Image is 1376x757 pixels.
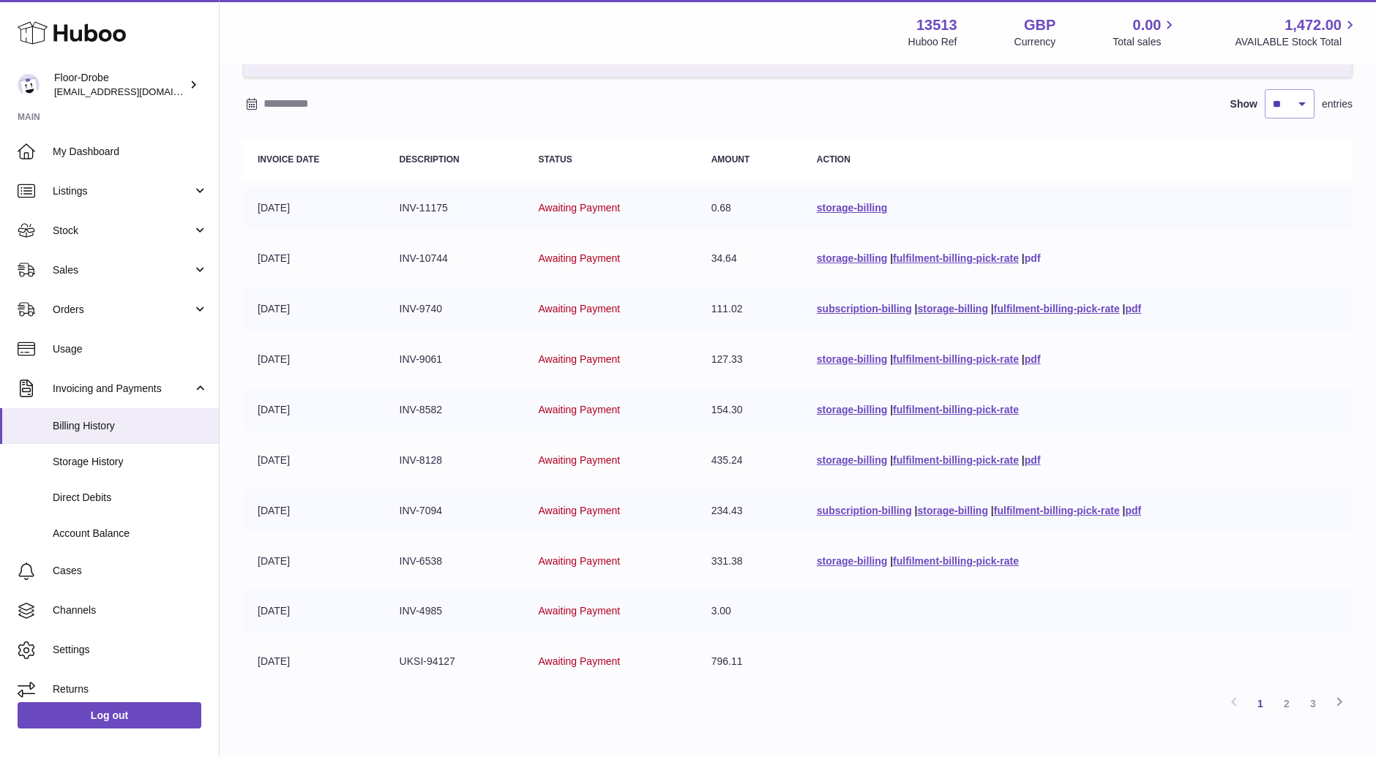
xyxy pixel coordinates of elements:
a: 1,472.00 AVAILABLE Stock Total [1235,15,1358,49]
span: Returns [53,682,208,696]
a: subscription-billing [817,505,912,516]
a: storage-billing [817,353,887,365]
span: Usage [53,342,208,356]
td: [DATE] [243,590,385,633]
span: | [1123,303,1126,315]
span: | [915,505,918,516]
td: UKSI-94127 [385,640,524,683]
strong: 13513 [916,15,957,35]
td: [DATE] [243,439,385,482]
span: | [1123,505,1126,516]
span: | [991,303,994,315]
a: storage-billing [817,555,887,567]
a: storage-billing [817,454,887,466]
td: 0.68 [697,187,802,230]
a: 0.00 Total sales [1113,15,1178,49]
a: fulfilment-billing-pick-rate [893,454,1019,466]
strong: Action [817,154,850,165]
strong: Description [400,154,460,165]
td: 234.43 [697,489,802,532]
span: | [1022,454,1025,466]
span: entries [1322,97,1353,111]
a: fulfilment-billing-pick-rate [893,252,1019,264]
span: Billing History [53,419,208,433]
span: Awaiting Payment [538,252,620,264]
span: AVAILABLE Stock Total [1235,35,1358,49]
span: Channels [53,603,208,617]
td: 331.38 [697,540,802,583]
span: 1,472.00 [1285,15,1342,35]
a: storage-billing [817,404,887,415]
strong: Invoice Date [258,154,319,165]
div: Currency [1014,35,1056,49]
span: Awaiting Payment [538,454,620,466]
a: subscription-billing [817,303,912,315]
a: pdf [1025,353,1041,365]
td: INV-7094 [385,489,524,532]
a: fulfilment-billing-pick-rate [994,505,1120,516]
td: INV-8128 [385,439,524,482]
span: Direct Debits [53,491,208,505]
a: storage-billing [918,303,988,315]
td: [DATE] [243,187,385,230]
span: Awaiting Payment [538,505,620,516]
a: pdf [1025,252,1041,264]
label: Show [1230,97,1257,111]
span: | [1022,252,1025,264]
strong: Status [538,154,572,165]
span: Total sales [1113,35,1178,49]
span: Cases [53,564,208,578]
span: | [1022,353,1025,365]
td: 796.11 [697,640,802,683]
td: INV-4985 [385,590,524,633]
span: Awaiting Payment [538,555,620,567]
td: [DATE] [243,338,385,381]
span: | [915,303,918,315]
span: | [991,505,994,516]
span: Awaiting Payment [538,605,620,617]
td: [DATE] [243,640,385,683]
td: [DATE] [243,388,385,432]
a: fulfilment-billing-pick-rate [893,353,1019,365]
td: INV-10744 [385,237,524,280]
td: [DATE] [243,237,385,280]
img: jthurling@live.com [18,74,40,96]
a: fulfilment-billing-pick-rate [893,555,1019,567]
span: Awaiting Payment [538,404,620,415]
td: [DATE] [243,540,385,583]
td: 34.64 [697,237,802,280]
a: pdf [1125,303,1141,315]
span: | [890,353,893,365]
strong: Amount [711,154,750,165]
span: Account Balance [53,527,208,541]
span: Sales [53,263,192,277]
td: [DATE] [243,287,385,331]
span: Invoicing and Payments [53,382,192,396]
span: My Dashboard [53,145,208,159]
a: fulfilment-billing-pick-rate [994,303,1120,315]
a: fulfilment-billing-pick-rate [893,404,1019,415]
td: INV-9061 [385,338,524,381]
a: pdf [1025,454,1041,466]
a: 3 [1300,690,1326,717]
span: | [890,252,893,264]
div: Huboo Ref [908,35,957,49]
a: Log out [18,702,201,728]
span: Awaiting Payment [538,303,620,315]
td: INV-9740 [385,287,524,331]
span: Storage History [53,455,208,469]
span: Settings [53,643,208,657]
a: 1 [1247,690,1274,717]
a: pdf [1125,505,1141,516]
td: INV-11175 [385,187,524,230]
td: 3.00 [697,590,802,633]
a: storage-billing [918,505,988,516]
span: | [890,454,893,466]
td: 111.02 [697,287,802,331]
span: | [890,404,893,415]
span: [EMAIL_ADDRESS][DOMAIN_NAME] [54,86,215,97]
a: storage-billing [817,252,887,264]
span: Stock [53,224,192,238]
a: storage-billing [817,202,887,214]
td: 154.30 [697,388,802,432]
